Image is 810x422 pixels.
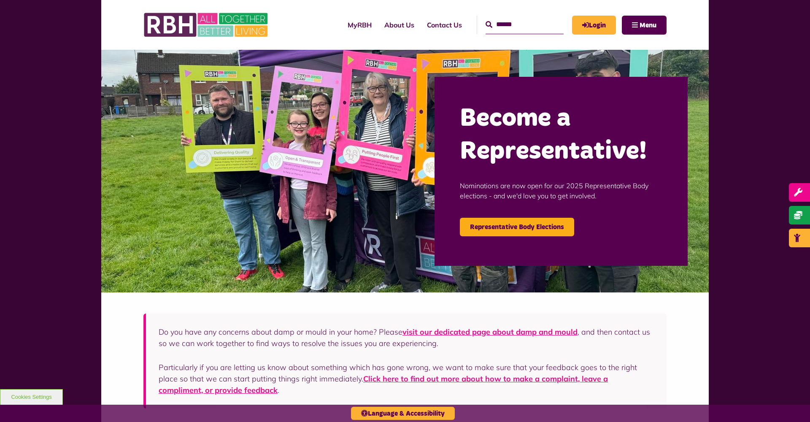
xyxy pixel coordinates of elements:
[143,8,270,41] img: RBH
[460,168,662,214] p: Nominations are now open for our 2025 Representative Body elections - and we'd love you to get in...
[341,14,378,36] a: MyRBH
[159,362,654,396] p: Particularly if you are letting us know about something which has gone wrong, we want to make sur...
[378,14,421,36] a: About Us
[402,327,578,337] a: visit our dedicated page about damp and mould
[622,16,667,35] button: Navigation
[159,374,608,395] a: Click here to find out more about how to make a complaint, leave a compliment, or provide feedback
[101,50,709,292] img: Image (22)
[421,14,468,36] a: Contact Us
[460,218,574,236] a: Representative Body Elections
[640,22,656,29] span: Menu
[572,16,616,35] a: MyRBH
[351,407,455,420] button: Language & Accessibility
[159,326,654,349] p: Do you have any concerns about damp or mould in your home? Please , and then contact us so we can...
[460,102,662,168] h2: Become a Representative!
